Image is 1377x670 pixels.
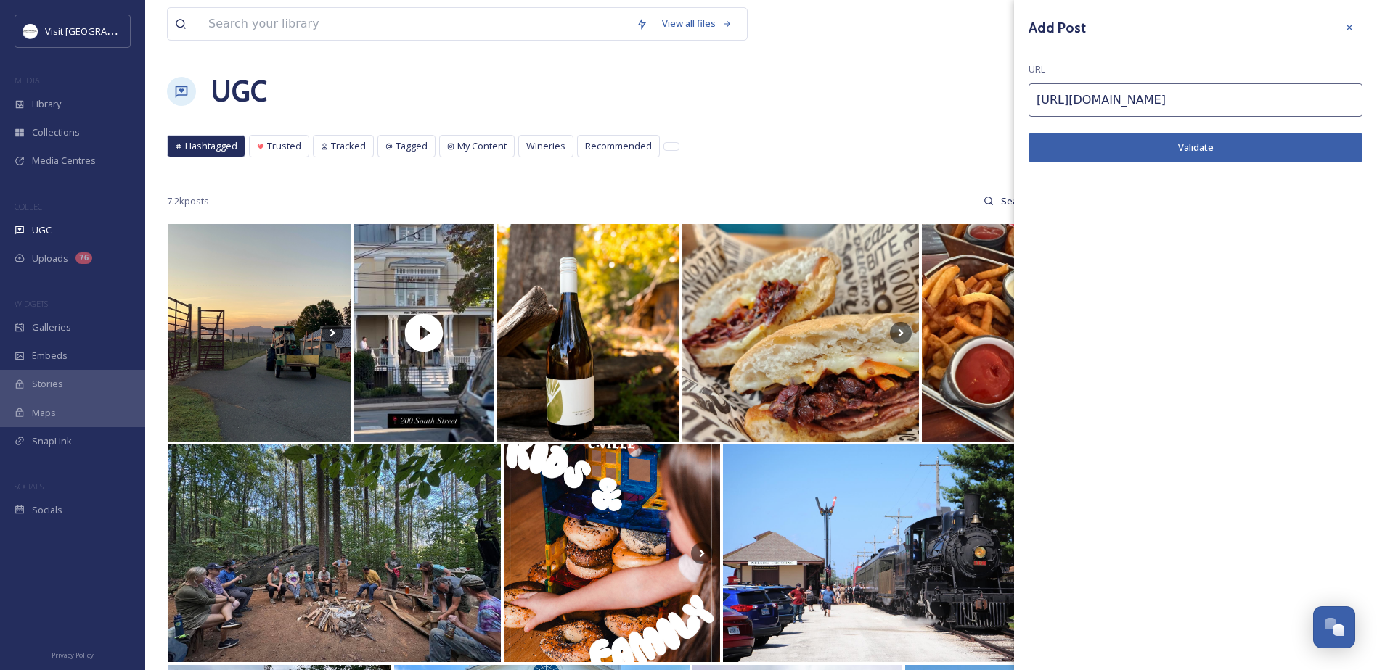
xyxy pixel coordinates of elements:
[32,406,56,420] span: Maps
[682,224,919,442] img: Two hot sandwiches for the week! 🌟 The Fezzini Layers of cured meats, provolone, roasted peppers,...
[396,139,428,153] span: Tagged
[585,139,652,153] span: Recommended
[15,298,48,309] span: WIDGETS
[32,349,68,363] span: Embeds
[1029,83,1362,117] input: https://www.instagram.com/p/Cp-0BNCLzu8/
[1313,606,1355,648] button: Open Chat
[32,125,80,139] span: Collections
[185,139,237,153] span: Hashtagged
[211,70,267,113] a: UGC
[922,224,1114,442] img: Lobster rolls and ‘Po Boys. Everyday! #poboys #poboysandwich #LobsterRoll #lobsterroll #lobster #...
[32,320,71,334] span: Galleries
[723,444,1027,662] img: Southern 401 at Nelson Crossing on a layover #train_nerds #railfannation #the_loco_shop #kings_tr...
[15,481,44,492] span: SOCIALS
[45,24,158,38] span: Visit [GEOGRAPHIC_DATA]
[526,139,565,153] span: Wineries
[23,24,38,38] img: Circle%20Logo.png
[15,201,46,212] span: COLLECT
[32,434,72,448] span: SnapLink
[354,224,494,442] img: thumbnail
[168,444,501,662] img: Grateful for the 20 LEAF alumni who showed up this weekend to help us set the stage for an amazin...
[497,224,679,442] img: valleyroadwines • Have you tried our Mountain Glen White? This wine is an off-dry blend of Vidal ...
[32,223,52,237] span: UGC
[201,8,629,40] input: Search your library
[32,154,96,167] span: Media Centres
[994,186,1041,215] input: Search
[504,444,720,662] img: Raising tiny humans is an adventure—these are the spots you say make it easier (and more fun). Se...
[32,252,68,265] span: Uploads
[655,9,740,38] a: View all files
[457,139,507,153] span: My Content
[1029,17,1086,38] h3: Add Post
[267,139,301,153] span: Trusted
[32,97,61,111] span: Library
[167,194,209,208] span: 7.2k posts
[32,377,63,391] span: Stories
[52,645,94,663] a: Privacy Policy
[15,75,40,86] span: MEDIA
[1029,62,1045,76] span: URL
[32,503,62,517] span: Socials
[168,224,351,442] img: Early harvest mornings at the farm! We’re midway through harvest here at Afton and are grateful f...
[331,139,366,153] span: Tracked
[1029,133,1362,162] button: Validate
[75,252,92,264] div: 76
[52,650,94,660] span: Privacy Policy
